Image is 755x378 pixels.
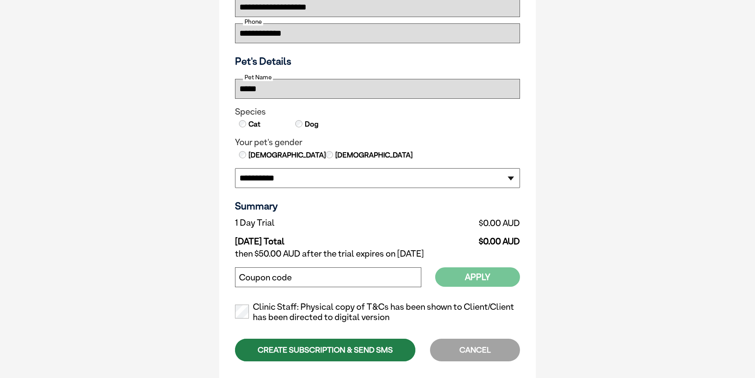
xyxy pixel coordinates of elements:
[235,216,390,230] td: 1 Day Trial
[235,247,520,261] td: then $50.00 AUD after the trial expires on [DATE]
[239,272,292,283] label: Coupon code
[232,55,523,67] h3: Pet's Details
[235,305,249,319] input: Clinic Staff: Physical copy of T&Cs has been shown to Client/Client has been directed to digital ...
[390,230,520,247] td: $0.00 AUD
[390,216,520,230] td: $0.00 AUD
[235,302,520,322] label: Clinic Staff: Physical copy of T&Cs has been shown to Client/Client has been directed to digital ...
[430,339,520,361] div: CANCEL
[235,137,520,148] legend: Your pet's gender
[235,230,390,247] td: [DATE] Total
[235,107,520,117] legend: Species
[435,267,520,287] button: Apply
[243,18,263,25] label: Phone
[235,339,415,361] div: CREATE SUBSCRIPTION & SEND SMS
[235,200,520,212] h3: Summary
